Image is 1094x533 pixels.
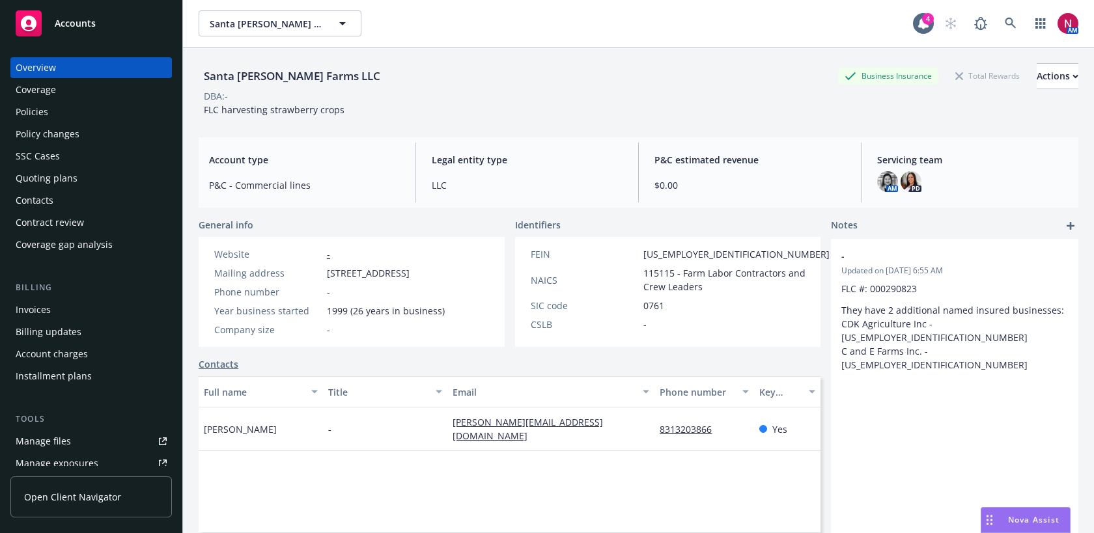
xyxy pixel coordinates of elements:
div: Billing updates [16,321,81,342]
span: [PERSON_NAME] [204,422,277,436]
span: Identifiers [515,218,561,232]
a: Policies [10,102,172,122]
div: -Updated on [DATE] 6:55 AMFLC #: 000290823They have 2 additional named insured businesses: CDK Ag... [831,239,1078,382]
div: SSC Cases [16,146,60,167]
button: Title [323,376,447,407]
a: Manage files [10,431,172,452]
span: Open Client Navigator [24,490,121,504]
div: Phone number [214,285,322,299]
span: Santa [PERSON_NAME] Farms LLC [210,17,322,31]
a: Start snowing [938,10,964,36]
span: - [327,285,330,299]
div: Account charges [16,344,88,364]
button: Santa [PERSON_NAME] Farms LLC [199,10,361,36]
a: Manage exposures [10,453,172,474]
div: Invoices [16,299,51,320]
div: Quoting plans [16,168,77,189]
span: 115115 - Farm Labor Contractors and Crew Leaders [643,266,830,294]
span: 0761 [643,299,664,312]
span: - [327,323,330,336]
div: Full name [204,385,303,399]
div: CSLB [531,318,638,331]
a: 8313203866 [660,423,722,435]
span: 1999 (26 years in business) [327,304,445,318]
a: [PERSON_NAME][EMAIL_ADDRESS][DOMAIN_NAME] [453,416,603,442]
button: Nova Assist [981,507,1071,533]
div: Santa [PERSON_NAME] Farms LLC [199,68,386,85]
span: Updated on [DATE] 6:55 AM [841,265,1068,277]
span: - [643,318,647,331]
button: Actions [1037,63,1078,89]
span: - [841,249,1034,263]
a: Contract review [10,212,172,233]
a: Account charges [10,344,172,364]
div: Policy changes [16,124,79,144]
div: Company size [214,323,322,336]
a: - [327,248,330,260]
div: Contacts [16,190,53,211]
a: Contacts [10,190,172,211]
a: Accounts [10,5,172,42]
div: Mailing address [214,266,322,280]
span: $0.00 [654,178,845,192]
a: Installment plans [10,366,172,387]
div: Key contact [759,385,801,399]
a: Policy changes [10,124,172,144]
span: Nova Assist [1008,514,1059,525]
div: Title [328,385,428,399]
span: [STREET_ADDRESS] [327,266,410,280]
a: Quoting plans [10,168,172,189]
div: Email [453,385,635,399]
div: NAICS [531,273,638,287]
div: FEIN [531,247,638,261]
img: photo [901,171,921,192]
button: Key contact [754,376,820,407]
span: LLC [432,178,623,192]
a: Overview [10,57,172,78]
span: Servicing team [877,153,1068,167]
a: Invoices [10,299,172,320]
a: Report a Bug [968,10,994,36]
span: Account type [209,153,400,167]
div: Tools [10,413,172,426]
span: [US_EMPLOYER_IDENTIFICATION_NUMBER] [643,247,830,261]
div: Website [214,247,322,261]
span: Accounts [55,18,96,29]
button: Full name [199,376,323,407]
div: Installment plans [16,366,92,387]
img: photo [1058,13,1078,34]
a: Contacts [199,357,238,371]
div: Total Rewards [949,68,1026,84]
div: Billing [10,281,172,294]
div: Drag to move [981,508,998,532]
a: Coverage [10,79,172,100]
span: Yes [772,422,787,436]
div: Policies [16,102,48,122]
div: DBA: - [204,89,228,103]
a: Coverage gap analysis [10,234,172,255]
button: Email [447,376,654,407]
p: FLC #: 000290823 [841,282,1068,295]
a: Switch app [1028,10,1054,36]
a: SSC Cases [10,146,172,167]
div: SIC code [531,299,638,312]
div: 4 [922,13,934,25]
img: photo [877,171,898,192]
span: Notes [831,218,858,234]
a: Billing updates [10,321,172,342]
span: P&C - Commercial lines [209,178,400,192]
div: Actions [1037,64,1078,89]
p: They have 2 additional named insured businesses: CDK Agriculture Inc - [US_EMPLOYER_IDENTIFICATIO... [841,303,1068,372]
div: Phone number [660,385,735,399]
a: add [1063,218,1078,234]
div: Coverage [16,79,56,100]
span: P&C estimated revenue [654,153,845,167]
a: Search [998,10,1024,36]
span: General info [199,218,253,232]
span: FLC harvesting strawberry crops [204,103,344,116]
div: Business Insurance [838,68,938,84]
div: Year business started [214,304,322,318]
button: Phone number [654,376,754,407]
div: Contract review [16,212,84,233]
